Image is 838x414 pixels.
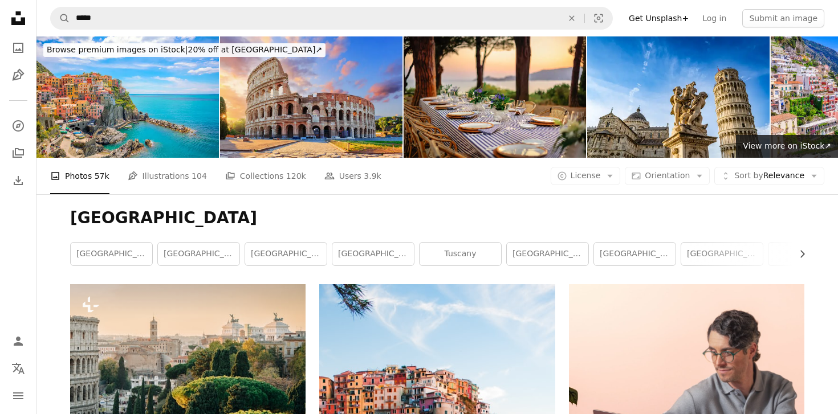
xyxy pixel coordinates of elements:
[70,357,306,367] a: a view of a city from a hill
[507,243,588,265] a: [GEOGRAPHIC_DATA]
[714,167,824,185] button: Sort byRelevance
[585,7,612,29] button: Visual search
[332,243,414,265] a: [GEOGRAPHIC_DATA]
[7,64,30,87] a: Illustrations
[128,158,207,194] a: Illustrations 104
[7,357,30,380] button: Language
[622,9,695,27] a: Get Unsplash+
[7,384,30,407] button: Menu
[587,36,770,158] img: Tha Leaning Tower of Pisa, statue and Cathedral
[225,158,306,194] a: Collections 120k
[245,243,327,265] a: [GEOGRAPHIC_DATA]
[286,170,306,182] span: 120k
[7,114,30,137] a: Explore
[7,330,30,352] a: Log in / Sign up
[71,243,152,265] a: [GEOGRAPHIC_DATA]
[559,7,584,29] button: Clear
[47,45,322,54] span: 20% off at [GEOGRAPHIC_DATA] ↗
[7,36,30,59] a: Photos
[625,167,710,185] button: Orientation
[743,141,831,150] span: View more on iStock ↗
[70,208,804,228] h1: [GEOGRAPHIC_DATA]
[47,45,188,54] span: Browse premium images on iStock |
[404,36,586,158] img: Luxury fine dining by the sea
[36,36,219,158] img: Colorful Cliffside Houses in Manarola, Cinque Terre, Italy
[36,36,332,64] a: Browse premium images on iStock|20% off at [GEOGRAPHIC_DATA]↗
[7,7,30,32] a: Home — Unsplash
[7,169,30,192] a: Download History
[324,158,381,194] a: Users 3.9k
[681,243,763,265] a: [GEOGRAPHIC_DATA]
[742,9,824,27] button: Submit an image
[551,167,621,185] button: License
[734,171,763,180] span: Sort by
[51,7,70,29] button: Search Unsplash
[158,243,239,265] a: [GEOGRAPHIC_DATA]
[220,36,402,158] img: Rome, Italy. The Colosseum or Coliseum at sunrise.
[734,170,804,182] span: Relevance
[571,171,601,180] span: License
[695,9,733,27] a: Log in
[792,243,804,265] button: scroll list to the right
[594,243,676,265] a: [GEOGRAPHIC_DATA]
[420,243,501,265] a: tuscany
[7,142,30,165] a: Collections
[736,135,838,158] a: View more on iStock↗
[364,170,381,182] span: 3.9k
[50,7,613,30] form: Find visuals sitewide
[645,171,690,180] span: Orientation
[192,170,207,182] span: 104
